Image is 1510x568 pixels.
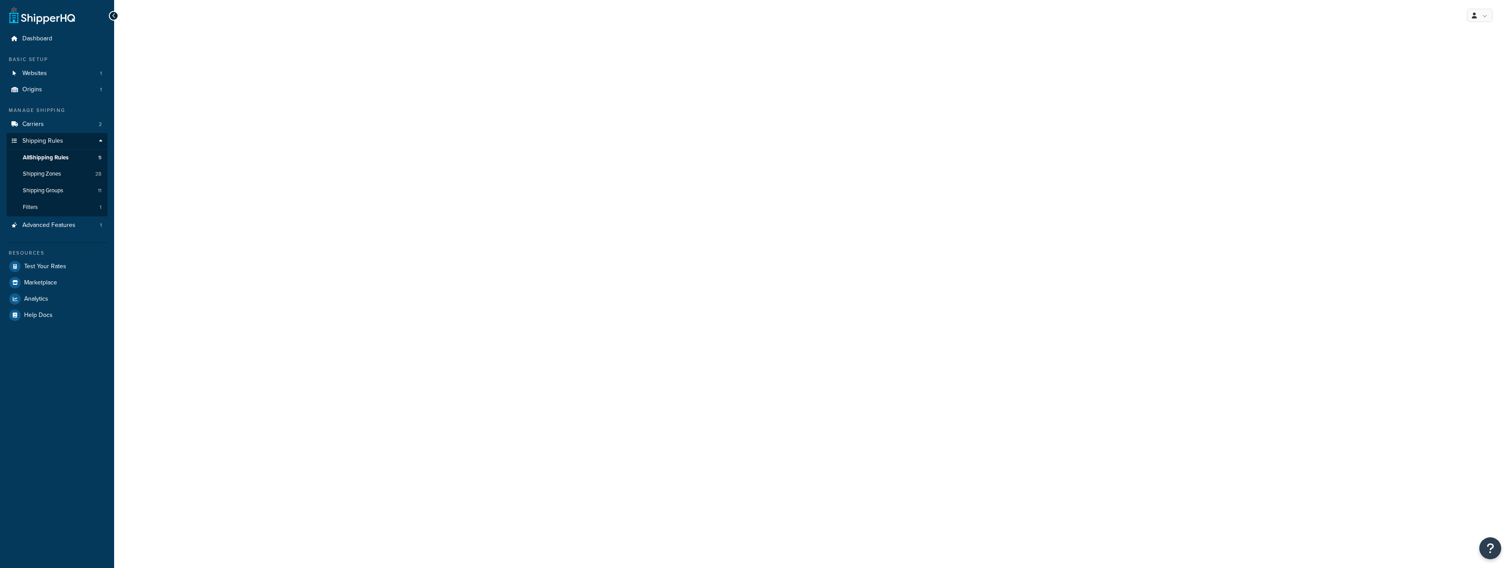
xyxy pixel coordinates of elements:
[98,154,101,162] span: 5
[24,312,53,319] span: Help Docs
[7,107,108,114] div: Manage Shipping
[7,150,108,166] a: AllShipping Rules5
[24,279,57,287] span: Marketplace
[7,82,108,98] li: Origins
[95,170,101,178] span: 28
[7,166,108,182] li: Shipping Zones
[22,35,52,43] span: Dashboard
[7,31,108,47] a: Dashboard
[7,291,108,307] a: Analytics
[22,222,75,229] span: Advanced Features
[7,116,108,133] a: Carriers2
[7,65,108,82] li: Websites
[22,70,47,77] span: Websites
[98,187,101,194] span: 11
[23,204,38,211] span: Filters
[100,222,102,229] span: 1
[7,183,108,199] a: Shipping Groups11
[7,56,108,63] div: Basic Setup
[22,137,63,145] span: Shipping Rules
[7,249,108,257] div: Resources
[23,187,63,194] span: Shipping Groups
[7,183,108,199] li: Shipping Groups
[7,133,108,216] li: Shipping Rules
[7,259,108,274] a: Test Your Rates
[100,204,101,211] span: 1
[24,295,48,303] span: Analytics
[22,86,42,93] span: Origins
[7,307,108,323] a: Help Docs
[100,70,102,77] span: 1
[24,263,66,270] span: Test Your Rates
[7,116,108,133] li: Carriers
[7,275,108,291] a: Marketplace
[7,166,108,182] a: Shipping Zones28
[7,199,108,216] li: Filters
[100,86,102,93] span: 1
[7,217,108,234] li: Advanced Features
[7,82,108,98] a: Origins1
[7,199,108,216] a: Filters1
[23,154,68,162] span: All Shipping Rules
[23,170,61,178] span: Shipping Zones
[7,133,108,149] a: Shipping Rules
[1479,537,1501,559] button: Open Resource Center
[99,121,102,128] span: 2
[7,65,108,82] a: Websites1
[7,217,108,234] a: Advanced Features1
[22,121,44,128] span: Carriers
